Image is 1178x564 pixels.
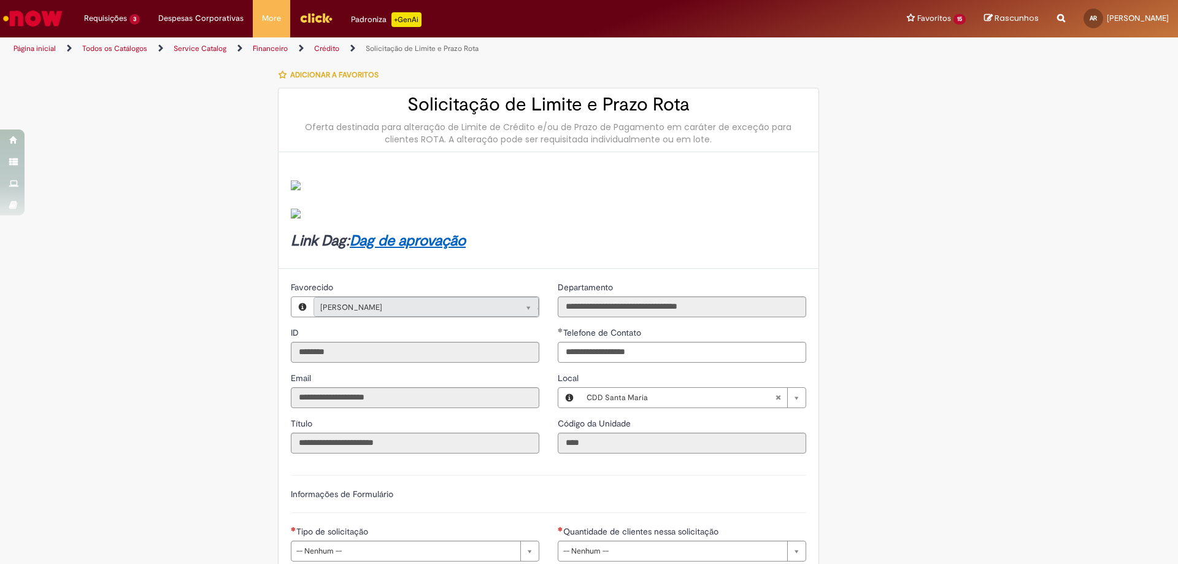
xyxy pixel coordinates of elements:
span: Obrigatório Preenchido [558,328,563,333]
input: ID [291,342,539,363]
span: Necessários [291,527,296,531]
span: AR [1090,14,1097,22]
p: +GenAi [391,12,422,27]
button: Favorecido, Visualizar este registro Ana Julia Brezolin Righi [291,297,314,317]
span: Favoritos [917,12,951,25]
span: Despesas Corporativas [158,12,244,25]
label: Somente leitura - Código da Unidade [558,417,633,430]
span: -- Nenhum -- [563,541,781,561]
button: Adicionar a Favoritos [278,62,385,88]
label: Informações de Formulário [291,489,393,500]
strong: Link Dag: [291,231,466,250]
span: Adicionar a Favoritos [290,70,379,80]
img: click_logo_yellow_360x200.png [299,9,333,27]
span: Somente leitura - Título [291,418,315,429]
a: Crédito [314,44,339,53]
span: Necessários [558,527,563,531]
a: CDD Santa MariaLimpar campo Local [580,388,806,408]
a: Dag de aprovação [350,231,466,250]
label: Somente leitura - Título [291,417,315,430]
span: -- Nenhum -- [296,541,514,561]
ul: Trilhas de página [9,37,776,60]
h2: Solicitação de Limite e Prazo Rota [291,95,806,115]
span: Quantidade de clientes nessa solicitação [563,526,721,537]
input: Código da Unidade [558,433,806,454]
span: [PERSON_NAME] [320,298,507,317]
a: Solicitação de Limite e Prazo Rota [366,44,479,53]
span: Somente leitura - Favorecido [291,282,336,293]
a: Service Catalog [174,44,226,53]
a: Todos os Catálogos [82,44,147,53]
span: CDD Santa Maria [587,388,775,408]
span: [PERSON_NAME] [1107,13,1169,23]
label: Somente leitura - Departamento [558,281,615,293]
img: sys_attachment.do [291,209,301,218]
span: Requisições [84,12,127,25]
a: [PERSON_NAME]Limpar campo Favorecido [314,297,539,317]
span: Telefone de Contato [563,327,644,338]
div: Padroniza [351,12,422,27]
a: Financeiro [253,44,288,53]
div: Oferta destinada para alteração de Limite de Crédito e/ou de Prazo de Pagamento em caráter de exc... [291,121,806,145]
span: More [262,12,281,25]
input: Departamento [558,296,806,317]
a: Página inicial [13,44,56,53]
span: 15 [953,14,966,25]
span: Local [558,373,581,384]
button: Local, Visualizar este registro CDD Santa Maria [558,388,580,408]
span: Somente leitura - Código da Unidade [558,418,633,429]
a: Rascunhos [984,13,1039,25]
input: Telefone de Contato [558,342,806,363]
img: ServiceNow [1,6,64,31]
img: sys_attachment.do [291,180,301,190]
label: Somente leitura - ID [291,326,301,339]
span: Tipo de solicitação [296,526,371,537]
input: Email [291,387,539,408]
input: Título [291,433,539,454]
label: Somente leitura - Email [291,372,314,384]
span: Rascunhos [995,12,1039,24]
span: 3 [129,14,140,25]
abbr: Limpar campo Local [769,388,787,408]
span: Somente leitura - Departamento [558,282,615,293]
span: Somente leitura - ID [291,327,301,338]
